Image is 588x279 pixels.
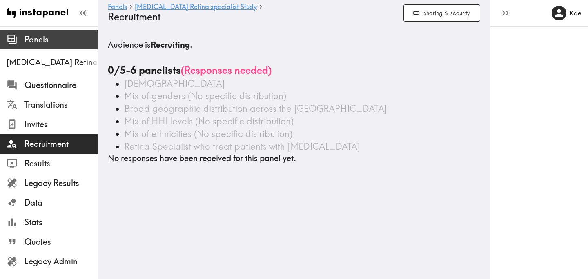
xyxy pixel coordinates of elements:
span: Quotes [24,236,98,248]
span: ( Responses needed ) [181,64,272,76]
span: Mix of ethnicities (No specific distribution) [124,128,292,139]
h5: Audience is . [108,39,480,51]
h4: Recruitment [108,11,397,23]
span: Legacy Admin [24,256,98,267]
h6: Kae [570,9,581,18]
span: Broad geographic distribution across the [GEOGRAPHIC_DATA] [124,103,387,114]
span: Retina Specialist who treat patients with [MEDICAL_DATA] [124,141,360,152]
span: Mix of HHI levels (No specific distribution) [124,115,294,127]
span: Results [24,158,98,169]
div: Macular Telangiectasia Retina specialist Study [7,57,98,68]
span: Recruitment [24,138,98,150]
a: [MEDICAL_DATA] Retina specialist Study [135,3,257,11]
span: Panels [24,34,98,45]
span: Data [24,197,98,208]
b: Recruiting [151,40,190,50]
div: No responses have been received for this panel yet. [108,39,480,164]
span: [MEDICAL_DATA] Retina specialist Study [7,57,98,68]
button: Sharing & security [403,4,480,22]
b: 0/5-6 panelists [108,64,181,76]
span: Stats [24,217,98,228]
span: Invites [24,119,98,130]
span: Translations [24,99,98,111]
a: Panels [108,3,127,11]
span: Questionnaire [24,80,98,91]
span: [DEMOGRAPHIC_DATA] [124,78,225,89]
span: Mix of genders (No specific distribution) [124,90,286,102]
span: Legacy Results [24,177,98,189]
